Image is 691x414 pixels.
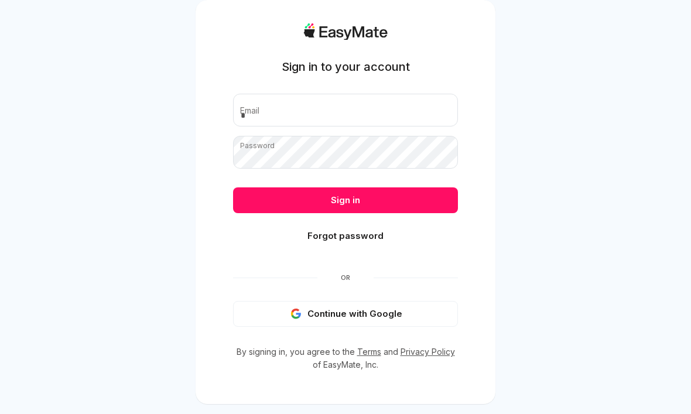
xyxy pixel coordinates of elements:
p: By signing in, you agree to the and of EasyMate, Inc. [233,345,458,371]
button: Continue with Google [233,301,458,327]
a: Terms [357,347,381,357]
a: Privacy Policy [401,347,455,357]
button: Sign in [233,187,458,213]
button: Forgot password [233,223,458,249]
h1: Sign in to your account [282,59,410,75]
span: Or [317,273,374,282]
